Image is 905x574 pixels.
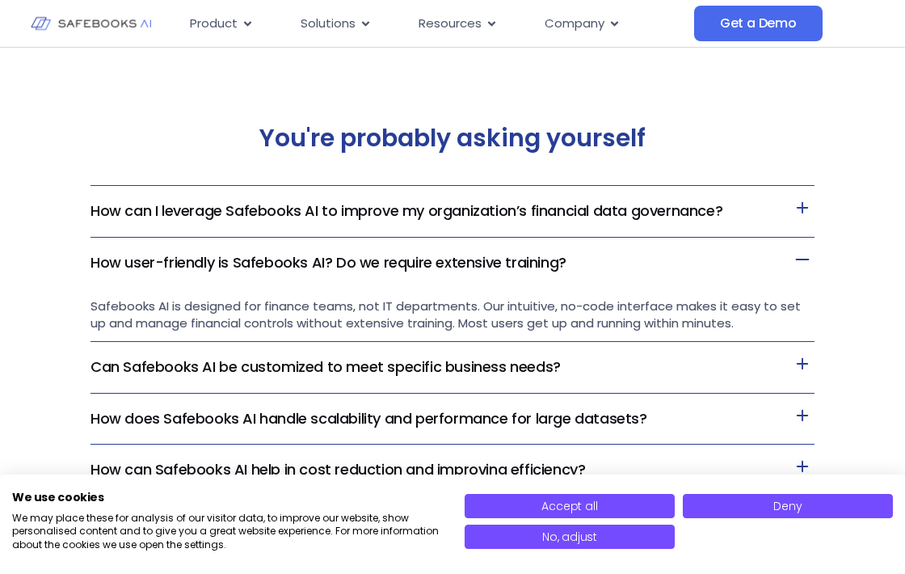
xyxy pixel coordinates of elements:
[90,445,814,496] h3: How can Safebooks AI help in cost reduction and improving efficiency?
[542,529,597,545] span: No, adjust
[190,15,238,33] span: Product
[90,408,647,428] a: How does Safebooks AI handle scalability and performance for large datasets?
[541,498,597,514] span: Accept all
[90,238,814,288] h3: How user-friendly is Safebooks AI? Do we require extensive training?
[90,342,814,393] h3: Can Safebooks AI be customized to meet specific business needs?
[301,15,356,33] span: Solutions
[90,186,814,237] h3: How can I leverage Safebooks AI to improve my organization’s financial data governance?
[177,8,694,40] nav: Menu
[177,8,694,40] div: Menu Toggle
[90,298,801,331] span: Safebooks AI is designed for finance teams, not IT departments. Our intuitive, no-code interface ...
[12,512,440,552] p: We may place these for analysis of our visitor data, to improve our website, show personalised co...
[683,494,893,518] button: Deny all cookies
[465,494,675,518] button: Accept all cookies
[90,288,814,342] div: How user-friendly is Safebooks AI? Do we require extensive training?
[90,357,561,377] a: Can Safebooks AI be customized to meet specific business needs?
[720,15,797,32] span: Get a Demo
[465,525,675,549] button: Adjust cookie preferences
[12,490,440,504] h2: We use cookies
[90,124,814,153] h2: You're probably asking yourself
[545,15,604,33] span: Company
[90,200,722,221] a: How can I leverage Safebooks AI to improve my organization’s financial data governance?
[773,498,802,514] span: Deny
[90,252,566,272] a: How user-friendly is Safebooks AI? Do we require extensive training?
[694,6,823,41] a: Get a Demo
[419,15,482,33] span: Resources
[90,394,814,445] h3: How does Safebooks AI handle scalability and performance for large datasets?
